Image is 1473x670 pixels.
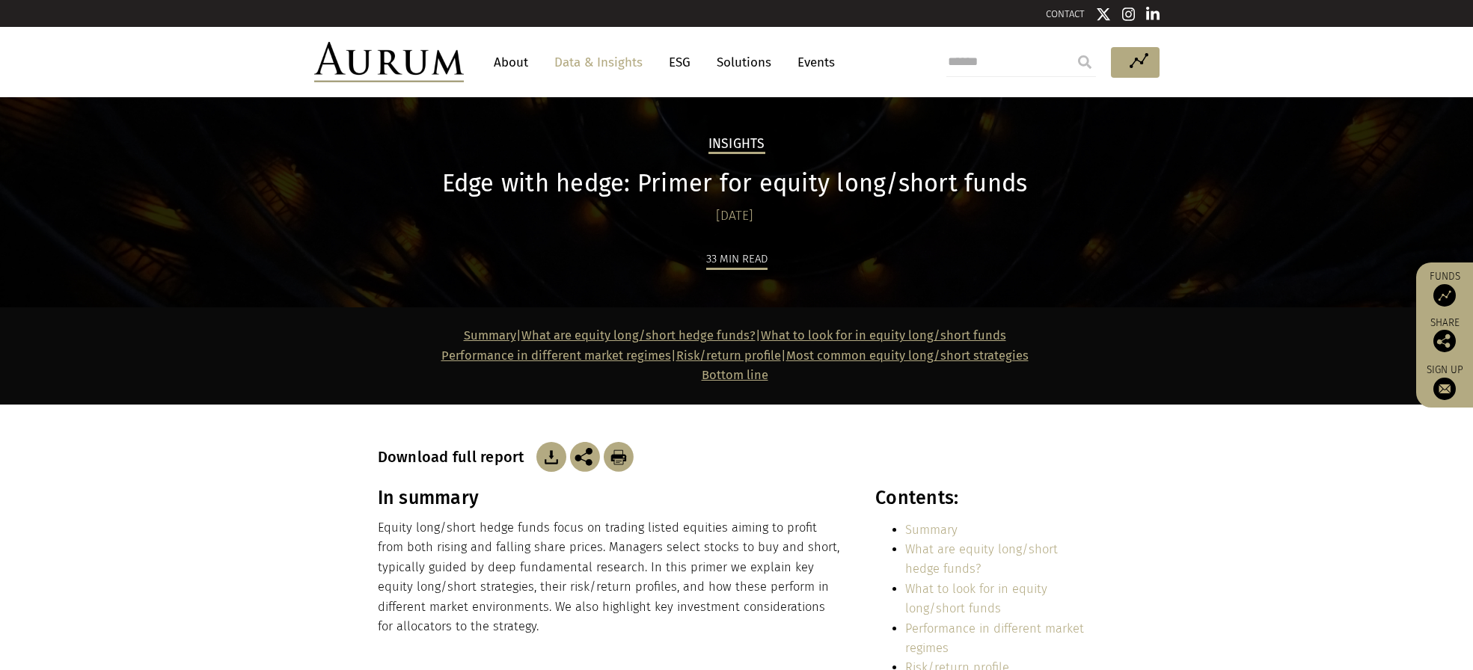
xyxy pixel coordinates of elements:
div: [DATE] [378,206,1092,227]
a: About [486,49,536,76]
h2: Insights [708,136,765,154]
img: Aurum [314,42,464,82]
strong: | | | | [441,328,1029,382]
p: Equity long/short hedge funds focus on trading listed equities aiming to profit from both rising ... [378,518,843,636]
img: Sign up to our newsletter [1433,378,1456,400]
a: CONTACT [1046,8,1085,19]
img: Download Article [536,442,566,472]
a: ESG [661,49,698,76]
a: Summary [464,328,516,342]
a: Funds [1424,270,1466,307]
a: Most common equity long/short strategies [786,348,1029,363]
a: What are equity long/short hedge funds? [521,328,756,342]
a: What to look for in equity long/short funds [905,582,1047,615]
div: 33 min read [706,250,768,270]
a: Performance in different market regimes [905,621,1084,655]
img: Share this post [1433,330,1456,352]
img: Share this post [570,442,600,472]
a: Bottom line [702,368,768,382]
img: Linkedin icon [1146,7,1160,22]
img: Access Funds [1433,284,1456,307]
a: Performance in different market regimes [441,348,671,363]
img: Instagram icon [1122,7,1136,22]
a: Sign up [1424,363,1466,400]
a: Data & Insights [547,49,650,76]
input: Submit [1070,47,1100,77]
a: What are equity long/short hedge funds? [905,542,1058,576]
h1: Edge with hedge: Primer for equity long/short funds [378,169,1092,198]
a: Summary [905,523,958,537]
a: Events [790,49,835,76]
h3: Contents: [875,487,1091,509]
h3: In summary [378,487,843,509]
div: Share [1424,318,1466,352]
img: Download Article [604,442,634,472]
a: Solutions [709,49,779,76]
img: Twitter icon [1096,7,1111,22]
a: Risk/return profile [676,348,781,363]
a: What to look for in equity long/short funds [761,328,1006,342]
h3: Download full report [378,448,533,466]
